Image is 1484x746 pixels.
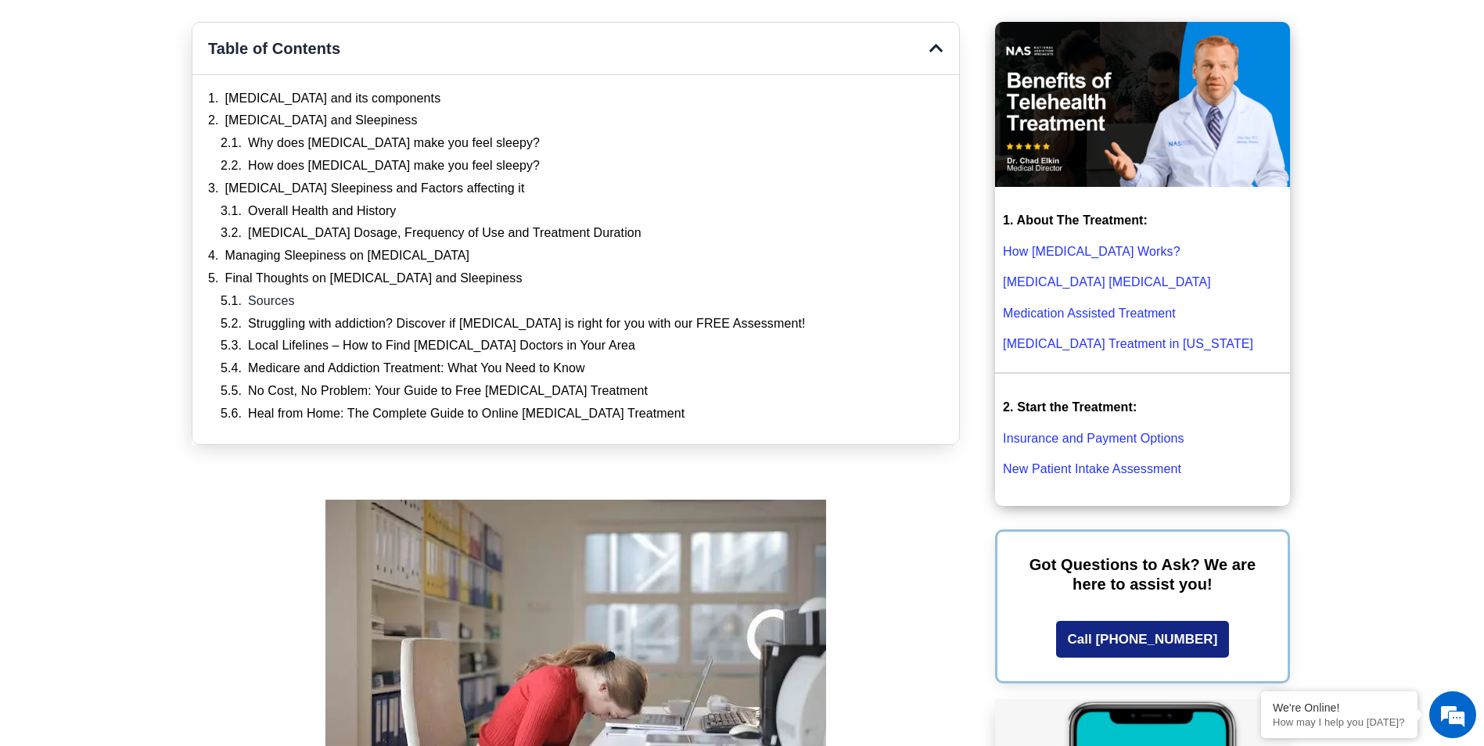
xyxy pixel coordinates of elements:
a: [MEDICAL_DATA] Sleepiness and Factors affecting it [225,181,525,197]
div: We're Online! [1273,701,1406,714]
a: Sources [248,293,294,310]
p: How may I help you today? [1273,716,1406,728]
a: Struggling with addiction? Discover if [MEDICAL_DATA] is right for you with our FREE Assessment! [248,316,805,332]
span: Call [PHONE_NUMBER] [1068,633,1218,646]
a: Overall Health and History [248,203,396,220]
a: Managing Sleepiness on [MEDICAL_DATA] [225,248,470,264]
a: New Patient Intake Assessment [1003,462,1181,475]
a: Local Lifelines – How to Find [MEDICAL_DATA] Doctors in Your Area [248,338,635,354]
a: How does [MEDICAL_DATA] make you feel sleepy? [248,158,540,174]
p: Got Questions to Ask? We are here to assist you! [1021,555,1264,594]
a: No Cost, No Problem: Your Guide to Free [MEDICAL_DATA] Treatment [248,383,648,400]
a: Heal from Home: The Complete Guide to Online [MEDICAL_DATA] Treatment [248,406,685,422]
a: [MEDICAL_DATA] Dosage, Frequency of Use and Treatment Duration [248,225,641,242]
a: Medicare and Addiction Treatment: What You Need to Know [248,360,585,377]
strong: 2. Start the Treatment: [1003,400,1137,414]
a: [MEDICAL_DATA] Treatment in [US_STATE] [1003,337,1253,350]
div: Close table of contents [929,41,943,56]
div: Chat with us now [105,82,286,102]
a: [MEDICAL_DATA] and its components [225,91,441,107]
strong: 1. About The Treatment: [1003,213,1148,227]
img: Benefits of Telehealth Suboxone Treatment that you should know [995,22,1290,188]
a: Medication Assisted Treatment [1003,307,1176,320]
span: We're online! [91,197,216,355]
textarea: Type your message and hit 'Enter' [8,427,298,482]
div: Navigation go back [17,81,41,104]
a: [MEDICAL_DATA] [MEDICAL_DATA] [1003,275,1211,289]
a: Insurance and Payment Options [1003,432,1184,445]
a: How [MEDICAL_DATA] Works? [1003,245,1180,258]
a: Final Thoughts on [MEDICAL_DATA] and Sleepiness [225,271,523,287]
a: Call [PHONE_NUMBER] [1056,621,1230,658]
a: [MEDICAL_DATA] and Sleepiness [225,113,418,129]
div: Minimize live chat window [257,8,294,45]
a: Why does [MEDICAL_DATA] make you feel sleepy? [248,135,540,152]
h4: Table of Contents [208,38,929,59]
